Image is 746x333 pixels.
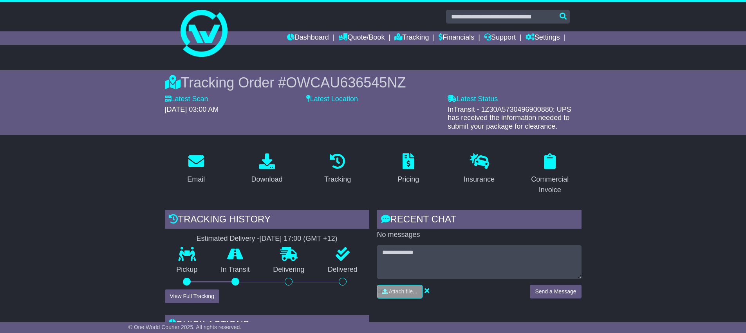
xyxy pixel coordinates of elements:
[165,106,219,113] span: [DATE] 03:00 AM
[165,74,582,91] div: Tracking Order #
[246,151,287,187] a: Download
[262,266,316,274] p: Delivering
[377,231,582,239] p: No messages
[392,151,424,187] a: Pricing
[316,266,369,274] p: Delivered
[377,210,582,231] div: RECENT CHAT
[526,31,560,45] a: Settings
[464,174,495,185] div: Insurance
[439,31,474,45] a: Financials
[128,324,242,330] span: © One World Courier 2025. All rights reserved.
[530,285,581,298] button: Send a Message
[324,174,351,185] div: Tracking
[209,266,262,274] p: In Transit
[187,174,205,185] div: Email
[448,106,571,130] span: InTransit - 1Z30A5730496900880: UPS has received the information needed to submit your package fo...
[394,31,429,45] a: Tracking
[165,266,210,274] p: Pickup
[251,174,282,185] div: Download
[165,95,208,104] label: Latest Scan
[524,174,576,195] div: Commercial Invoice
[286,75,406,91] span: OWCAU636545NZ
[338,31,385,45] a: Quote/Book
[484,31,516,45] a: Support
[182,151,210,187] a: Email
[165,235,369,243] div: Estimated Delivery -
[306,95,358,104] label: Latest Location
[397,174,419,185] div: Pricing
[260,235,338,243] div: [DATE] 17:00 (GMT +12)
[518,151,582,198] a: Commercial Invoice
[165,289,219,303] button: View Full Tracking
[319,151,356,187] a: Tracking
[287,31,329,45] a: Dashboard
[459,151,500,187] a: Insurance
[165,210,369,231] div: Tracking history
[448,95,498,104] label: Latest Status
